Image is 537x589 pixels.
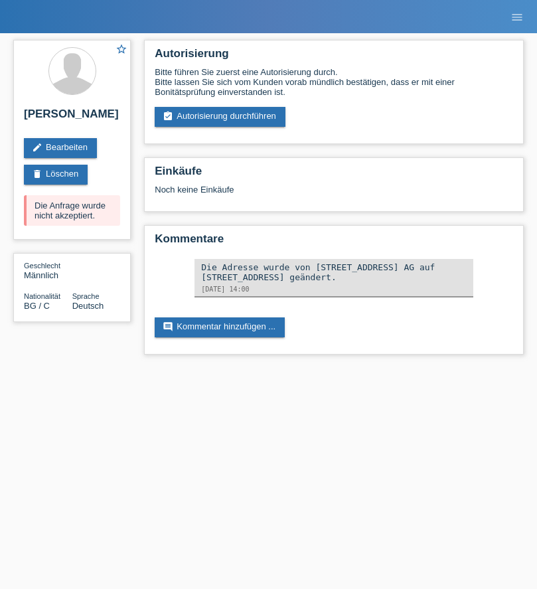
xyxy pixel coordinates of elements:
a: menu [504,13,530,21]
i: assignment_turned_in [163,111,173,122]
div: Noch keine Einkäufe [155,185,513,205]
div: Die Anfrage wurde nicht akzeptiert. [24,195,120,226]
a: editBearbeiten [24,138,97,158]
div: Die Adresse wurde von [STREET_ADDRESS] AG auf [STREET_ADDRESS] geändert. [201,262,467,282]
h2: Einkäufe [155,165,513,185]
div: Männlich [24,260,72,280]
i: edit [32,142,42,153]
span: Bulgarien / C / 30.09.1984 [24,301,50,311]
i: menu [510,11,524,24]
a: star_border [115,43,127,57]
div: Bitte führen Sie zuerst eine Autorisierung durch. Bitte lassen Sie sich vom Kunden vorab mündlich... [155,67,513,97]
span: Nationalität [24,292,60,300]
a: commentKommentar hinzufügen ... [155,317,285,337]
div: [DATE] 14:00 [201,286,467,293]
a: assignment_turned_inAutorisierung durchführen [155,107,285,127]
h2: [PERSON_NAME] [24,108,120,127]
h2: Autorisierung [155,47,513,67]
span: Deutsch [72,301,104,311]
h2: Kommentare [155,232,513,252]
i: delete [32,169,42,179]
span: Geschlecht [24,262,60,270]
span: Sprache [72,292,100,300]
i: comment [163,321,173,332]
i: star_border [115,43,127,55]
a: deleteLöschen [24,165,88,185]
